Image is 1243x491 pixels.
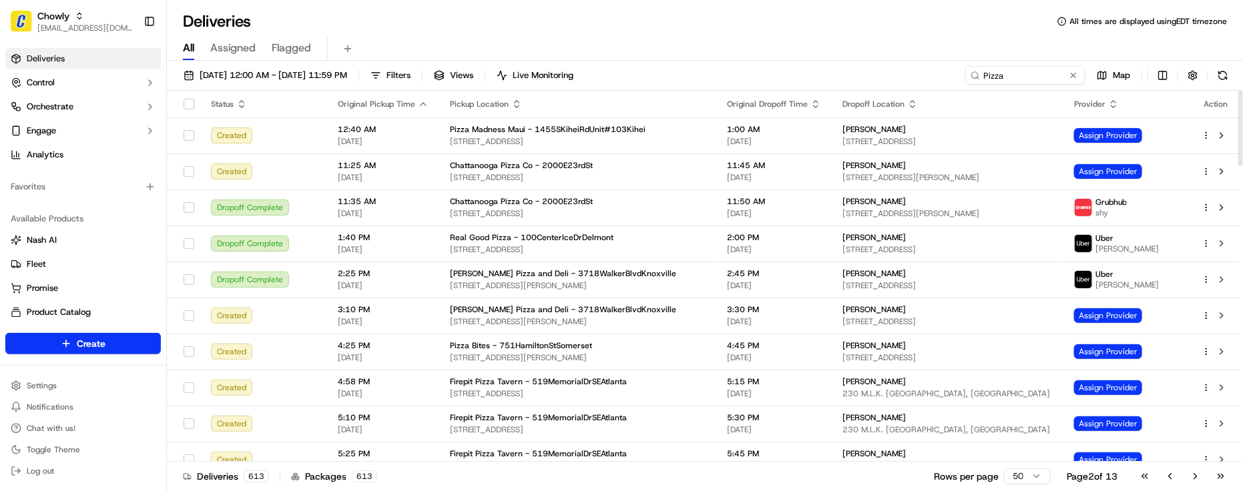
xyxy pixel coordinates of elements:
span: [STREET_ADDRESS] [842,352,1053,363]
div: Available Products [5,208,161,229]
span: Views [450,69,473,81]
img: 5e692f75ce7d37001a5d71f1 [1075,199,1092,216]
span: Grubhub [1095,197,1127,207]
span: Assigned [210,40,256,56]
div: 613 [352,470,377,482]
span: 5:15 PM [727,376,821,387]
span: [PERSON_NAME] [842,232,906,243]
button: Chowly [37,9,69,23]
a: Powered byPylon [94,225,162,236]
span: [PERSON_NAME] Pizza and Deli - 3718WalkerBlvdKnoxville [450,268,676,279]
span: Chat with us! [27,423,75,434]
span: Engage [27,125,56,137]
span: Assign Provider [1074,344,1142,359]
span: Control [27,77,55,89]
button: Toggle Theme [5,440,161,459]
a: Nash AI [11,234,156,246]
span: 2:00 PM [727,232,821,243]
span: Product Catalog [27,306,91,318]
button: Control [5,72,161,93]
span: 5:25 PM [338,448,429,459]
span: [PERSON_NAME] [1095,243,1159,254]
button: Orchestrate [5,96,161,117]
div: 613 [244,470,269,482]
span: [PERSON_NAME] [842,268,906,279]
span: 11:50 AM [727,196,821,207]
div: Action [1202,99,1230,109]
span: [STREET_ADDRESS] [450,244,706,255]
span: 11:25 AM [338,160,429,171]
span: [STREET_ADDRESS] [450,460,706,471]
span: Map [1113,69,1130,81]
span: Assign Provider [1074,164,1142,179]
span: 1:40 PM [338,232,429,243]
div: Deliveries [183,470,269,483]
span: 5:10 PM [338,412,429,423]
span: Analytics [27,149,63,161]
span: [PERSON_NAME] [842,160,906,171]
span: Notifications [27,402,73,412]
span: Toggle Theme [27,444,80,455]
span: [STREET_ADDRESS] [842,136,1053,147]
span: [DATE] [727,244,821,255]
span: [PERSON_NAME] Pizza and Deli - 3718WalkerBlvdKnoxville [450,304,676,315]
button: ChowlyChowly[EMAIL_ADDRESS][DOMAIN_NAME] [5,5,138,37]
button: Notifications [5,398,161,416]
div: Page 2 of 13 [1067,470,1117,483]
span: [DATE] [338,424,429,435]
span: Pizza Bites - 751HamiltonStSomerset [450,340,592,351]
span: [DATE] [338,136,429,147]
button: Start new chat [227,131,243,147]
input: Got a question? Start typing here... [35,86,240,100]
span: Chattanooga Pizza Co - 2000E23rdSt [450,160,593,171]
span: Fleet [27,258,46,270]
span: Firepit Pizza Tavern - 519MemorialDrSEAtlanta [450,376,627,387]
span: Settings [27,380,57,391]
span: [PERSON_NAME] [842,340,906,351]
span: [STREET_ADDRESS] [450,136,706,147]
span: Assign Provider [1074,128,1142,143]
span: [STREET_ADDRESS][PERSON_NAME] [842,172,1053,183]
span: Firepit Pizza Tavern - 519MemorialDrSEAtlanta [450,412,627,423]
a: 💻API Documentation [107,188,220,212]
a: Promise [11,282,156,294]
button: Promise [5,278,161,299]
span: [DATE] [727,460,821,471]
button: Nash AI [5,229,161,251]
span: [STREET_ADDRESS] [450,388,706,399]
span: [DATE] [338,244,429,255]
span: [STREET_ADDRESS][PERSON_NAME] [450,352,706,363]
span: 3:10 PM [338,304,429,315]
span: 2:25 PM [338,268,429,279]
span: [STREET_ADDRESS] [842,316,1053,327]
span: Uber [1095,269,1113,280]
a: Analytics [5,144,161,165]
span: 230 M.L.K. [GEOGRAPHIC_DATA], [GEOGRAPHIC_DATA] [842,424,1053,435]
span: Assign Provider [1074,308,1142,323]
span: Original Pickup Time [338,99,415,109]
div: We're available if you need us! [45,141,169,151]
span: 5:30 PM [727,412,821,423]
button: Log out [5,462,161,480]
span: 11:35 AM [338,196,429,207]
span: Nash AI [27,234,57,246]
span: [DATE] [727,172,821,183]
span: Assign Provider [1074,380,1142,395]
span: 2:45 PM [727,268,821,279]
span: Pizza Madness Maui - 1455SKiheiRdUnit#103Kihei [450,124,646,135]
span: [PERSON_NAME] [842,124,906,135]
span: [DATE] [727,352,821,363]
button: Product Catalog [5,302,161,323]
button: [DATE] 12:00 AM - [DATE] 11:59 PM [178,66,353,85]
span: Knowledge Base [27,193,102,207]
span: [PERSON_NAME] [842,304,906,315]
span: [DATE] [338,316,429,327]
p: Welcome 👋 [13,53,243,75]
button: Filters [364,66,417,85]
span: [DATE] [727,424,821,435]
img: Nash [13,13,40,40]
span: Create [77,337,105,350]
button: Live Monitoring [491,66,579,85]
img: 1736555255976-a54dd68f-1ca7-489b-9aae-adbdc363a1c4 [13,127,37,151]
span: Log out [27,466,54,476]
